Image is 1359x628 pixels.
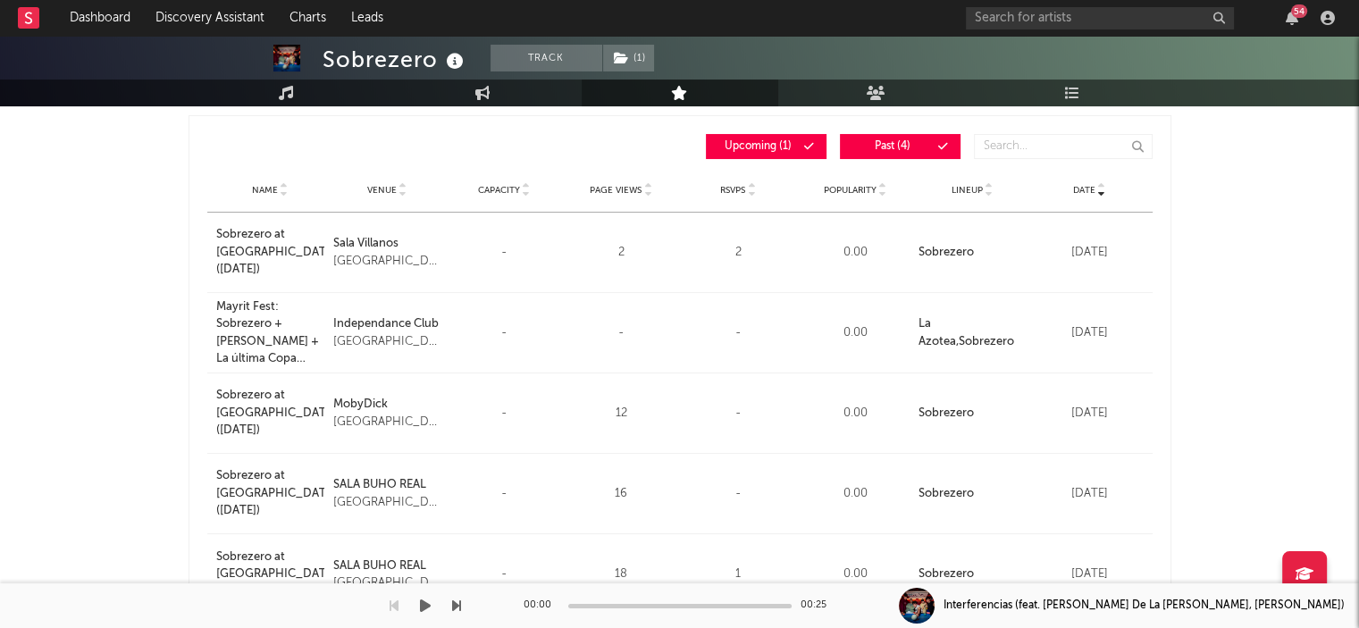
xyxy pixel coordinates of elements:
[333,574,441,592] div: [GEOGRAPHIC_DATA], [GEOGRAPHIC_DATA]
[216,298,324,368] a: Mayrit Fest: Sobrezero +[PERSON_NAME] + La última Copa 2022
[801,244,910,262] div: 0.00
[801,595,836,616] div: 00:25
[1073,185,1095,196] span: Date
[840,134,961,159] button: Past(4)
[333,414,441,431] div: [GEOGRAPHIC_DATA], [GEOGRAPHIC_DATA]
[684,405,793,423] div: -
[333,235,441,253] a: Sala Villanos
[801,485,910,503] div: 0.00
[567,485,675,503] div: 16
[919,247,974,258] a: Sobrezero
[216,226,324,279] a: Sobrezero at [GEOGRAPHIC_DATA] ([DATE])
[216,548,324,601] a: Sobrezero at [GEOGRAPHIC_DATA] ([DATE])
[333,253,441,271] div: [GEOGRAPHIC_DATA], [GEOGRAPHIC_DATA]
[367,185,397,196] span: Venue
[491,45,602,71] button: Track
[974,134,1153,159] input: Search...
[216,467,324,520] a: Sobrezero at [GEOGRAPHIC_DATA] ([DATE])
[959,336,1014,347] a: Sobrezero
[450,324,558,342] div: -
[450,485,558,503] div: -
[602,45,655,71] span: ( 1 )
[684,244,793,262] div: 2
[450,244,558,262] div: -
[720,185,745,196] span: RSVPs
[603,45,654,71] button: (1)
[333,315,441,333] a: Independance Club
[567,405,675,423] div: 12
[478,185,520,196] span: Capacity
[333,476,441,494] a: SALA BUHO REAL
[952,185,983,196] span: Lineup
[919,318,959,347] a: La Azotea,
[684,485,793,503] div: -
[567,565,675,583] div: 18
[944,598,1345,614] div: Interferencias (feat. [PERSON_NAME] De La [PERSON_NAME], [PERSON_NAME])
[706,134,826,159] button: Upcoming(1)
[919,488,974,499] a: Sobrezero
[717,141,800,152] span: Upcoming ( 1 )
[966,7,1234,29] input: Search for artists
[684,324,793,342] div: -
[333,396,441,414] a: MobyDick
[1036,485,1144,503] div: [DATE]
[919,407,974,419] a: Sobrezero
[1036,324,1144,342] div: [DATE]
[450,565,558,583] div: -
[801,405,910,423] div: 0.00
[567,244,675,262] div: 2
[824,185,877,196] span: Popularity
[567,324,675,342] div: -
[1291,4,1307,18] div: 54
[524,595,559,616] div: 00:00
[450,405,558,423] div: -
[919,568,974,580] a: Sobrezero
[333,333,441,351] div: [GEOGRAPHIC_DATA], [GEOGRAPHIC_DATA]
[323,45,468,74] div: Sobrezero
[1036,405,1144,423] div: [DATE]
[252,185,278,196] span: Name
[919,318,959,347] strong: La Azotea ,
[590,185,642,196] span: Page Views
[684,565,793,583] div: 1
[1286,11,1298,25] button: 54
[1036,244,1144,262] div: [DATE]
[801,324,910,342] div: 0.00
[801,565,910,583] div: 0.00
[216,387,324,440] a: Sobrezero at [GEOGRAPHIC_DATA] ([DATE])
[333,494,441,512] div: [GEOGRAPHIC_DATA], [GEOGRAPHIC_DATA]
[1036,565,1144,583] div: [DATE]
[333,557,441,575] a: SALA BUHO REAL
[851,141,934,152] span: Past ( 4 )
